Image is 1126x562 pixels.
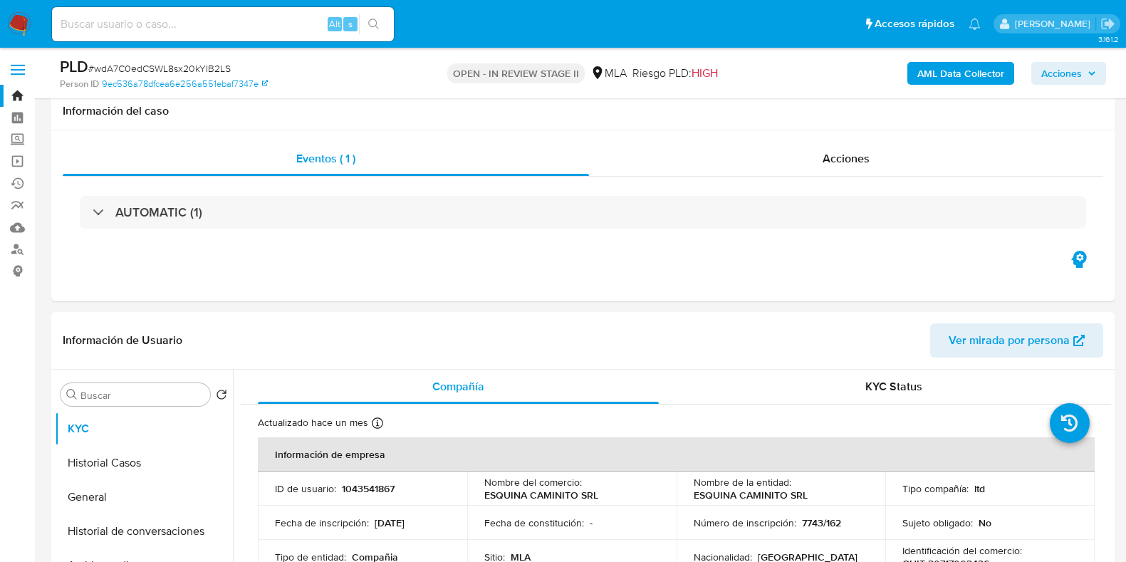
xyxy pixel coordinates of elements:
b: AML Data Collector [917,62,1004,85]
button: Acciones [1031,62,1106,85]
p: Actualizado hace un mes [258,416,368,430]
span: Ver mirada por persona [949,323,1070,358]
p: OPEN - IN REVIEW STAGE II [447,63,585,83]
p: Fecha de constitución : [484,516,584,529]
button: Buscar [66,389,78,400]
h1: Información del caso [63,104,1103,118]
p: Tipo compañía : [902,482,969,495]
p: Sujeto obligado : [902,516,973,529]
p: Nombre del comercio : [484,476,582,489]
p: 7743/162 [802,516,841,529]
p: Fecha de inscripción : [275,516,369,529]
p: Nombre de la entidad : [694,476,791,489]
span: Eventos ( 1 ) [296,150,355,167]
p: [DATE] [375,516,405,529]
a: Salir [1100,16,1115,31]
button: Ver mirada por persona [930,323,1103,358]
a: 9ec536a78dfcea6e256a551ebaf7347e [102,78,268,90]
input: Buscar [80,389,204,402]
p: florencia.lera@mercadolibre.com [1015,17,1095,31]
span: s [348,17,353,31]
span: Compañía [432,378,484,395]
span: HIGH [692,65,718,81]
th: Información de empresa [258,437,1095,472]
p: Identificación del comercio : [902,544,1022,557]
p: ESQUINA CAMINITO SRL [484,489,598,501]
span: Acciones [1041,62,1082,85]
span: KYC Status [865,378,922,395]
p: ltd [974,482,985,495]
span: Alt [329,17,340,31]
a: Notificaciones [969,18,981,30]
button: Volver al orden por defecto [216,389,227,405]
span: Acciones [823,150,870,167]
p: Número de inscripción : [694,516,796,529]
p: ID de usuario : [275,482,336,495]
div: MLA [590,66,627,81]
p: 1043541867 [342,482,395,495]
p: No [979,516,991,529]
span: # wdA7C0edCSWL8sx20kYIB2LS [88,61,231,76]
h3: AUTOMATIC (1) [115,204,202,220]
p: - [590,516,593,529]
button: Historial Casos [55,446,233,480]
span: Riesgo PLD: [632,66,718,81]
h1: Información de Usuario [63,333,182,348]
button: KYC [55,412,233,446]
b: PLD [60,55,88,78]
button: Historial de conversaciones [55,514,233,548]
b: Person ID [60,78,99,90]
input: Buscar usuario o caso... [52,15,394,33]
button: search-icon [359,14,388,34]
button: General [55,480,233,514]
p: ESQUINA CAMINITO SRL [694,489,808,501]
div: AUTOMATIC (1) [80,196,1086,229]
button: AML Data Collector [907,62,1014,85]
span: Accesos rápidos [875,16,954,31]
